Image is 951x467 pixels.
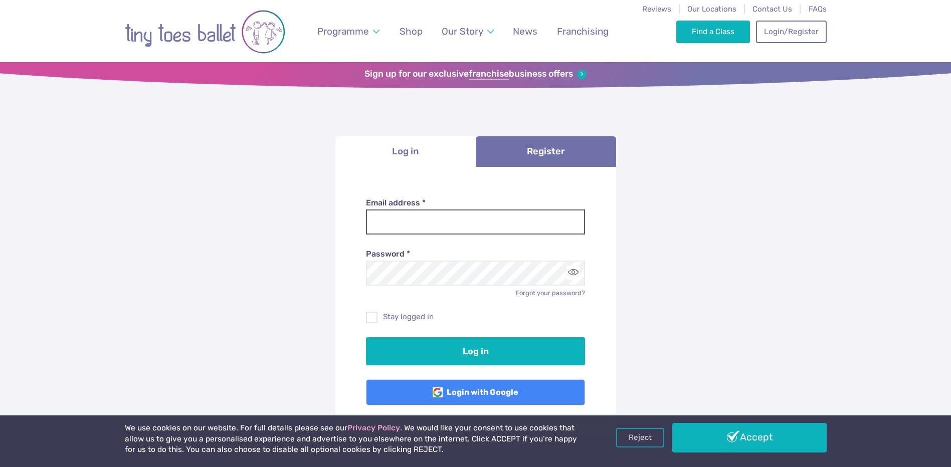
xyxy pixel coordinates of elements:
[125,7,285,57] img: tiny toes ballet
[366,312,585,322] label: Stay logged in
[366,197,585,208] label: Email address *
[557,26,609,37] span: Franchising
[317,26,369,37] span: Programme
[516,289,585,297] a: Forgot your password?
[752,5,792,14] a: Contact Us
[642,5,671,14] a: Reviews
[552,20,613,43] a: Franchising
[433,387,443,397] img: Google Logo
[400,26,423,37] span: Shop
[312,20,384,43] a: Programme
[395,20,427,43] a: Shop
[364,69,587,80] a: Sign up for our exclusivefranchisebusiness offers
[513,26,537,37] span: News
[469,69,509,80] strong: franchise
[672,423,827,452] a: Accept
[756,21,826,43] a: Login/Register
[676,21,750,43] a: Find a Class
[347,423,400,432] a: Privacy Policy
[437,20,498,43] a: Our Story
[616,428,664,447] a: Reject
[809,5,827,14] a: FAQs
[366,249,585,260] label: Password *
[442,26,483,37] span: Our Story
[508,20,542,43] a: News
[476,136,616,167] a: Register
[366,379,585,405] a: Login with Google
[687,5,736,14] a: Our Locations
[125,423,581,455] p: We use cookies on our website. For full details please see our . We would like your consent to us...
[566,266,580,280] button: Toggle password visibility
[335,167,616,436] div: Log in
[366,337,585,365] button: Log in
